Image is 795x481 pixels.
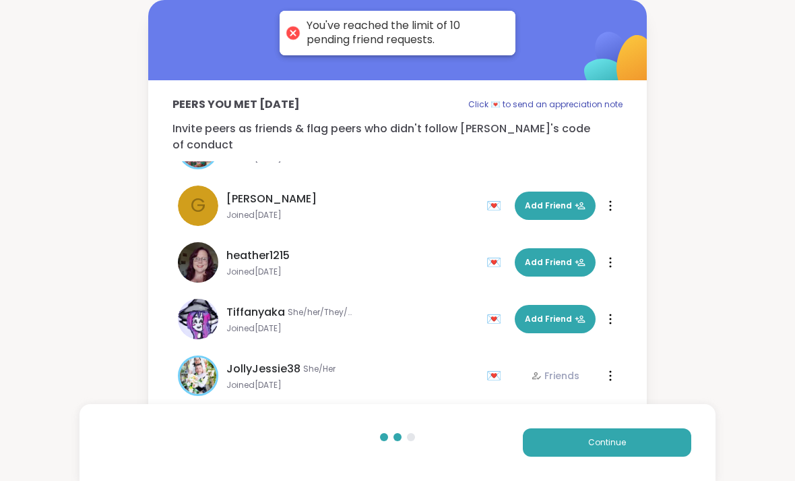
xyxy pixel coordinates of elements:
span: Continue [588,436,626,449]
span: She/her/They/Them [288,307,355,318]
div: Friends [531,369,579,383]
img: JollyJessie38 [180,358,216,394]
div: 💌 [486,252,507,273]
div: You've reached the limit of 10 pending friend requests. [307,19,502,47]
span: Joined [DATE] [226,323,478,334]
button: Add Friend [515,248,596,277]
span: Add Friend [525,256,585,268]
div: 💌 [486,365,507,387]
p: Invite peers as friends & flag peers who didn't follow [PERSON_NAME]'s code of conduct [172,121,623,153]
img: Tiffanyaka [178,299,218,339]
span: JollyJessie38 [226,361,300,377]
p: Peers you met [DATE] [172,96,300,113]
span: Add Friend [525,200,585,212]
span: Joined [DATE] [226,210,478,221]
div: 💌 [486,195,507,217]
button: Continue [523,428,691,457]
div: 💌 [486,308,507,330]
span: G [191,192,205,220]
p: Click 💌 to send an appreciation note [468,96,623,113]
button: Add Friend [515,192,596,220]
span: heather1215 [226,248,290,264]
span: Add Friend [525,313,585,325]
button: Add Friend [515,305,596,333]
img: heather1215 [178,242,218,283]
span: She/Her [303,364,336,374]
span: [PERSON_NAME] [226,191,317,207]
span: Joined [DATE] [226,380,478,391]
span: Tiffanyaka [226,304,285,320]
span: Joined [DATE] [226,266,478,277]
